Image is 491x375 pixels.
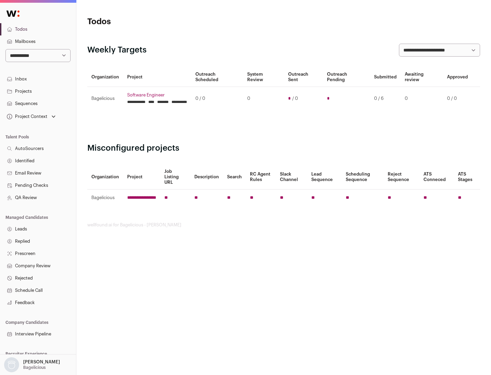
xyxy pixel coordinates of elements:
[190,165,223,190] th: Description
[87,222,480,228] footer: wellfound:ai for Bagelicious - [PERSON_NAME]
[191,87,243,110] td: 0 / 0
[454,165,480,190] th: ATS Stages
[87,67,123,87] th: Organization
[276,165,307,190] th: Slack Channel
[243,67,284,87] th: System Review
[23,365,46,370] p: Bagelicious
[370,87,401,110] td: 0 / 6
[123,165,160,190] th: Project
[384,165,420,190] th: Reject Sequence
[443,87,472,110] td: 0 / 0
[243,87,284,110] td: 0
[323,67,370,87] th: Outreach Pending
[87,87,123,110] td: Bagelicious
[87,16,218,27] h1: Todos
[443,67,472,87] th: Approved
[292,96,298,101] span: / 0
[307,165,342,190] th: Lead Sequence
[3,7,23,20] img: Wellfound
[246,165,276,190] th: RC Agent Rules
[370,67,401,87] th: Submitted
[87,45,147,56] h2: Weekly Targets
[123,67,191,87] th: Project
[191,67,243,87] th: Outreach Scheduled
[401,87,443,110] td: 0
[5,114,47,119] div: Project Context
[127,92,187,98] a: Software Engineer
[4,357,19,372] img: nopic.png
[87,190,123,206] td: Bagelicious
[160,165,190,190] th: Job Listing URL
[23,359,60,365] p: [PERSON_NAME]
[87,165,123,190] th: Organization
[87,143,480,154] h2: Misconfigured projects
[284,67,323,87] th: Outreach Sent
[342,165,384,190] th: Scheduling Sequence
[419,165,453,190] th: ATS Conneced
[223,165,246,190] th: Search
[5,112,57,121] button: Open dropdown
[3,357,61,372] button: Open dropdown
[401,67,443,87] th: Awaiting review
